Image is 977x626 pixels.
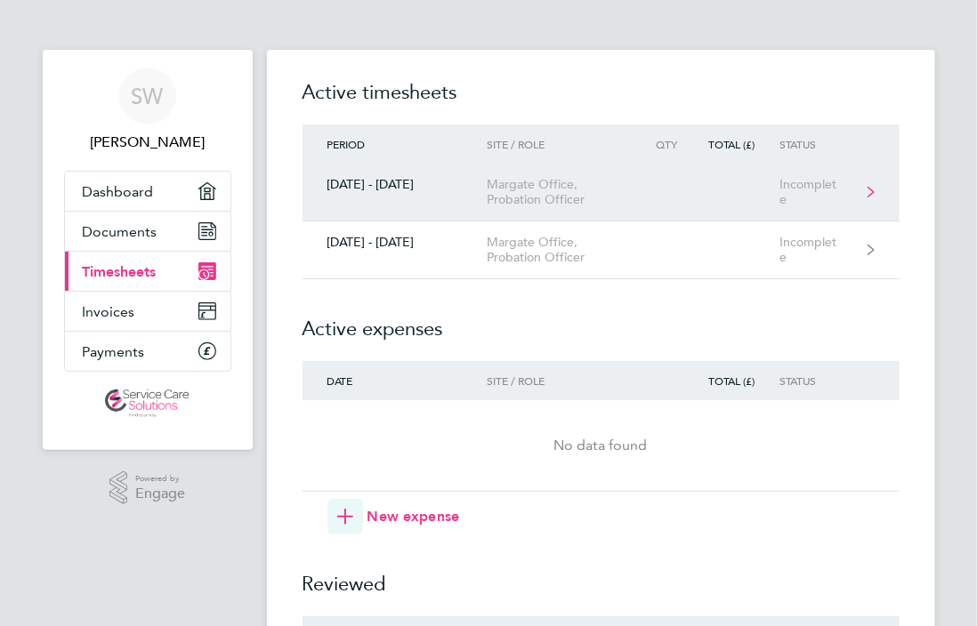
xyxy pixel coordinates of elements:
div: Margate Office, Probation Officer [488,177,642,207]
a: Dashboard [65,172,230,211]
a: Documents [65,212,230,251]
h2: Active timesheets [303,78,900,124]
div: Status [779,138,863,150]
a: [DATE] - [DATE]Margate Office, Probation OfficerIncomplete [303,221,900,279]
span: Invoices [83,303,135,320]
span: Payments [83,343,145,360]
div: No data found [303,435,900,456]
span: Powered by [135,471,185,486]
span: Documents [83,223,157,240]
a: SW[PERSON_NAME] [64,68,231,153]
div: Total (£) [702,374,779,387]
span: Timesheets [83,263,157,280]
div: Total (£) [702,138,779,150]
a: Go to home page [64,389,231,418]
button: New expense [327,499,460,534]
span: Engage [135,486,185,502]
div: [DATE] - [DATE] [303,177,488,192]
span: New expense [367,506,460,527]
a: Payments [65,332,230,371]
h2: Reviewed [303,534,900,616]
div: Site / Role [488,138,642,150]
div: Site / Role [488,374,642,387]
div: Qty [642,138,702,150]
h2: Active expenses [303,279,900,361]
div: Margate Office, Probation Officer [488,235,642,265]
div: Incomplete [779,235,863,265]
span: Dashboard [83,183,154,200]
span: Period [327,137,366,151]
div: Status [779,374,863,387]
span: Susan-Anne Williams [64,132,231,153]
a: Invoices [65,292,230,331]
img: servicecare-logo-retina.png [105,389,189,418]
a: Timesheets [65,252,230,291]
nav: Main navigation [43,50,253,450]
div: Incomplete [779,177,863,207]
div: [DATE] - [DATE] [303,235,488,250]
a: Powered byEngage [109,471,185,505]
a: [DATE] - [DATE]Margate Office, Probation OfficerIncomplete [303,164,900,221]
div: Date [303,374,488,387]
span: SW [132,84,164,108]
